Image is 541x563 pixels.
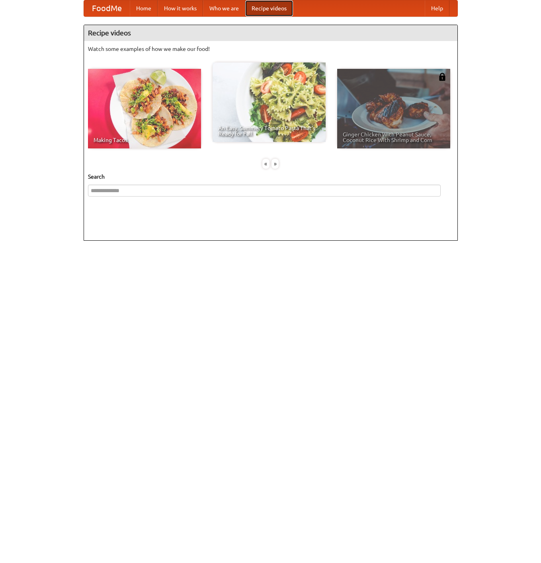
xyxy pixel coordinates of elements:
a: Home [130,0,158,16]
div: » [271,159,279,169]
img: 483408.png [438,73,446,81]
h5: Search [88,173,453,181]
a: Who we are [203,0,245,16]
span: Making Tacos [94,137,195,143]
span: An Easy, Summery Tomato Pasta That's Ready for Fall [218,125,320,136]
a: How it works [158,0,203,16]
a: Making Tacos [88,69,201,148]
h4: Recipe videos [84,25,457,41]
div: « [262,159,270,169]
a: Help [425,0,449,16]
a: An Easy, Summery Tomato Pasta That's Ready for Fall [213,62,326,142]
a: Recipe videos [245,0,293,16]
p: Watch some examples of how we make our food! [88,45,453,53]
a: FoodMe [84,0,130,16]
